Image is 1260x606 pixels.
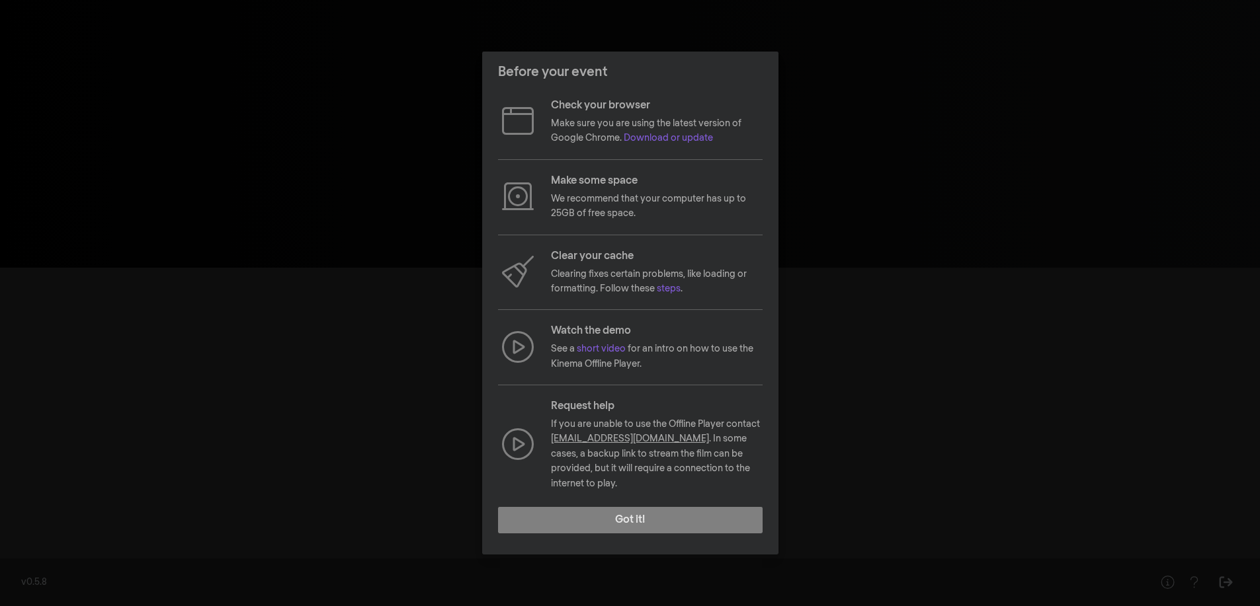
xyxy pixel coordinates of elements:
[551,267,763,297] p: Clearing fixes certain problems, like loading or formatting. Follow these .
[551,173,763,189] p: Make some space
[482,52,778,93] header: Before your event
[551,192,763,221] p: We recommend that your computer has up to 25GB of free space.
[657,284,681,293] a: steps
[551,417,763,491] p: If you are unable to use the Offline Player contact . In some cases, a backup link to stream the ...
[551,98,763,114] p: Check your browser
[624,133,713,143] a: Download or update
[551,248,763,264] p: Clear your cache
[551,434,709,443] a: [EMAIL_ADDRESS][DOMAIN_NAME]
[551,323,763,339] p: Watch the demo
[577,344,626,354] a: short video
[551,398,763,414] p: Request help
[551,342,763,371] p: See a for an intro on how to use the Kinema Offline Player.
[498,507,763,533] button: Got it!
[551,116,763,146] p: Make sure you are using the latest version of Google Chrome.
